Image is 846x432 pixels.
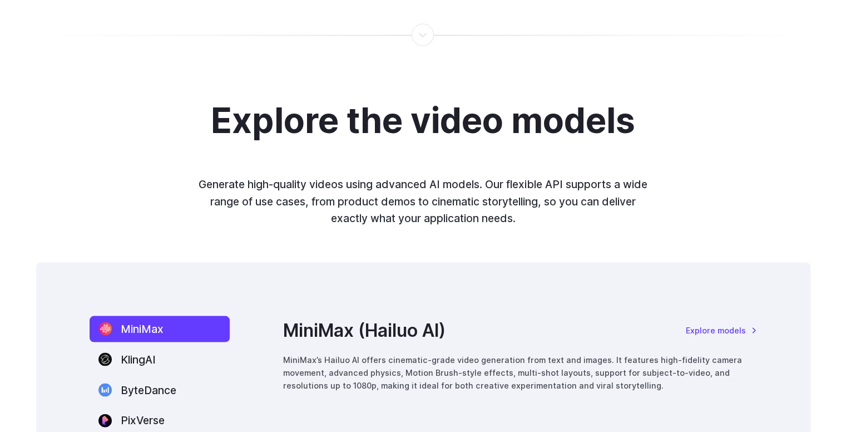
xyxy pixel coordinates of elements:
label: MiniMax [90,316,230,342]
label: ByteDance [90,377,230,404]
p: MiniMax’s Hailuo AI offers cinematic-grade video generation from text and images. It features hig... [283,354,757,392]
h3: MiniMax (Hailuo AI) [283,316,446,345]
a: Explore models [686,324,757,337]
label: KlingAI [90,347,230,373]
h2: Explore the video models [211,102,635,140]
p: Generate high-quality videos using advanced AI models. Our flexible API supports a wide range of ... [192,176,655,227]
